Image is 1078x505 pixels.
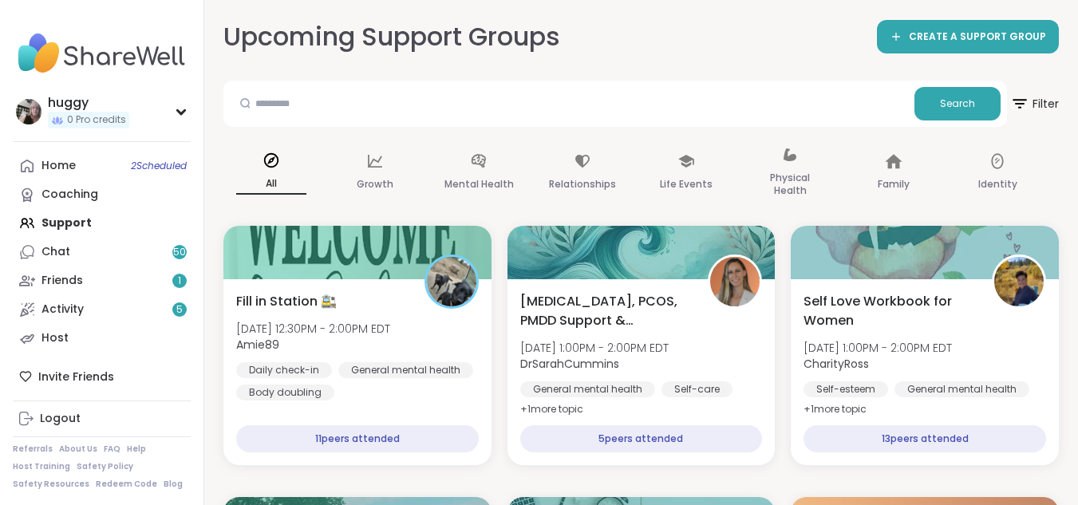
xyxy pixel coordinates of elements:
div: General mental health [894,381,1029,397]
h2: Upcoming Support Groups [223,19,573,55]
a: FAQ [104,444,120,455]
span: CREATE A SUPPORT GROUP [909,30,1046,44]
span: 0 Pro credits [67,113,126,127]
div: huggy [48,94,129,112]
p: Family [878,175,910,194]
div: Self-esteem [804,381,888,397]
iframe: Spotlight [175,189,188,202]
span: Search [940,97,975,111]
span: 5 [176,303,183,317]
a: Friends1 [13,266,191,295]
a: Chat50 [13,238,191,266]
b: CharityRoss [804,356,869,372]
div: Home [41,158,76,174]
span: Filter [1010,85,1059,123]
p: Life Events [660,175,713,194]
a: Logout [13,404,191,433]
a: Coaching [13,180,191,209]
img: CharityRoss [994,257,1044,306]
p: All [236,174,306,195]
a: About Us [59,444,97,455]
div: Self-care [661,381,732,397]
div: Activity [41,302,84,318]
div: Friends [41,273,83,289]
p: Relationships [549,175,616,194]
span: 1 [178,274,181,288]
div: General mental health [338,362,473,378]
a: Host [13,324,191,353]
img: huggy [16,99,41,124]
a: Host Training [13,461,70,472]
a: Activity5 [13,295,191,324]
div: 13 peers attended [804,425,1046,452]
a: Referrals [13,444,53,455]
img: Amie89 [427,257,476,306]
img: DrSarahCummins [710,257,760,306]
div: Host [41,330,69,346]
div: Logout [40,411,81,427]
span: Fill in Station 🚉 [236,292,337,311]
button: Filter [1010,81,1059,127]
span: [DATE] 1:00PM - 2:00PM EDT [804,340,952,356]
div: 11 peers attended [236,425,479,452]
span: [DATE] 1:00PM - 2:00PM EDT [520,340,669,356]
div: Body doubling [236,385,334,400]
span: 50 [173,246,186,259]
a: Redeem Code [96,479,157,490]
span: 2 Scheduled [131,160,187,172]
span: [DATE] 12:30PM - 2:00PM EDT [236,321,390,337]
div: Chat [41,244,70,260]
b: Amie89 [236,337,279,353]
img: ShareWell Nav Logo [13,26,191,81]
div: Daily check-in [236,362,332,378]
a: Safety Resources [13,479,89,490]
b: DrSarahCummins [520,356,619,372]
a: Home2Scheduled [13,152,191,180]
a: Safety Policy [77,461,133,472]
a: CREATE A SUPPORT GROUP [877,20,1059,53]
p: Physical Health [755,168,825,200]
div: General mental health [520,381,655,397]
div: 5 peers attended [520,425,763,452]
span: [MEDICAL_DATA], PCOS, PMDD Support & Empowerment [520,292,691,330]
p: Identity [978,175,1017,194]
div: Coaching [41,187,98,203]
p: Growth [357,175,393,194]
span: Self Love Workbook for Women [804,292,974,330]
div: Invite Friends [13,362,191,391]
p: Mental Health [444,175,514,194]
iframe: Spotlight [566,28,578,41]
a: Help [127,444,146,455]
button: Search [914,87,1001,120]
a: Blog [164,479,183,490]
